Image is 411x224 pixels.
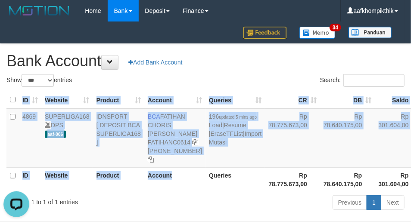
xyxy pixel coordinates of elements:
label: Search: [320,74,405,87]
img: panduan.png [349,27,392,38]
td: Rp 78.775.673,00 [265,108,320,168]
th: CR: activate to sort column ascending [265,92,320,108]
a: FATIHANC0614 [148,139,190,146]
td: Rp 78.640.175,00 [320,108,375,168]
th: DB: activate to sort column ascending [320,92,375,108]
div: Showing 1 to 1 of 1 entries [6,194,165,206]
a: 1 [367,195,381,210]
a: SUPERLIGA168 [45,113,90,120]
img: Button%20Memo.svg [299,27,336,39]
td: DPS [41,108,93,168]
td: 4869 [19,108,41,168]
a: Next [381,195,405,210]
a: 34 [293,21,342,43]
span: updated 5 mins ago [219,115,257,120]
a: Copy 4062281727 to clipboard [148,156,154,163]
th: Queries: activate to sort column ascending [205,92,265,108]
img: Feedback.jpg [243,27,286,39]
a: Load [209,122,222,129]
label: Show entries [6,74,72,87]
a: Import Mutasi [209,130,262,146]
th: Website [41,167,93,192]
span: aaf-006 [45,131,66,138]
span: BCA [148,113,160,120]
th: Rp 78.640.175,00 [320,167,375,192]
td: IDNSPORT [ DEPOSIT BCA SUPERLIGA168 ] [93,108,145,168]
a: EraseTFList [211,130,243,137]
th: Product [93,167,145,192]
th: Queries [205,167,265,192]
span: | | | [209,113,262,146]
a: Resume [224,122,246,129]
th: Product: activate to sort column ascending [93,92,145,108]
select: Showentries [22,74,54,87]
th: Website: activate to sort column ascending [41,92,93,108]
th: Rp 78.775.673,00 [265,167,320,192]
a: Copy FATIHANC0614 to clipboard [192,139,198,146]
input: Search: [343,74,405,87]
th: ID [19,167,41,192]
button: Open LiveChat chat widget [3,3,29,29]
td: FATIHAN CHORIS [PERSON_NAME] [PHONE_NUMBER] [144,108,205,168]
span: 196 [209,113,257,120]
th: Account [144,167,205,192]
a: Add Bank Account [123,55,188,70]
th: ID: activate to sort column ascending [19,92,41,108]
h1: Bank Account [6,52,405,70]
th: Account: activate to sort column ascending [144,92,205,108]
img: MOTION_logo.png [6,4,72,17]
span: 34 [330,24,341,31]
a: Previous [333,195,367,210]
